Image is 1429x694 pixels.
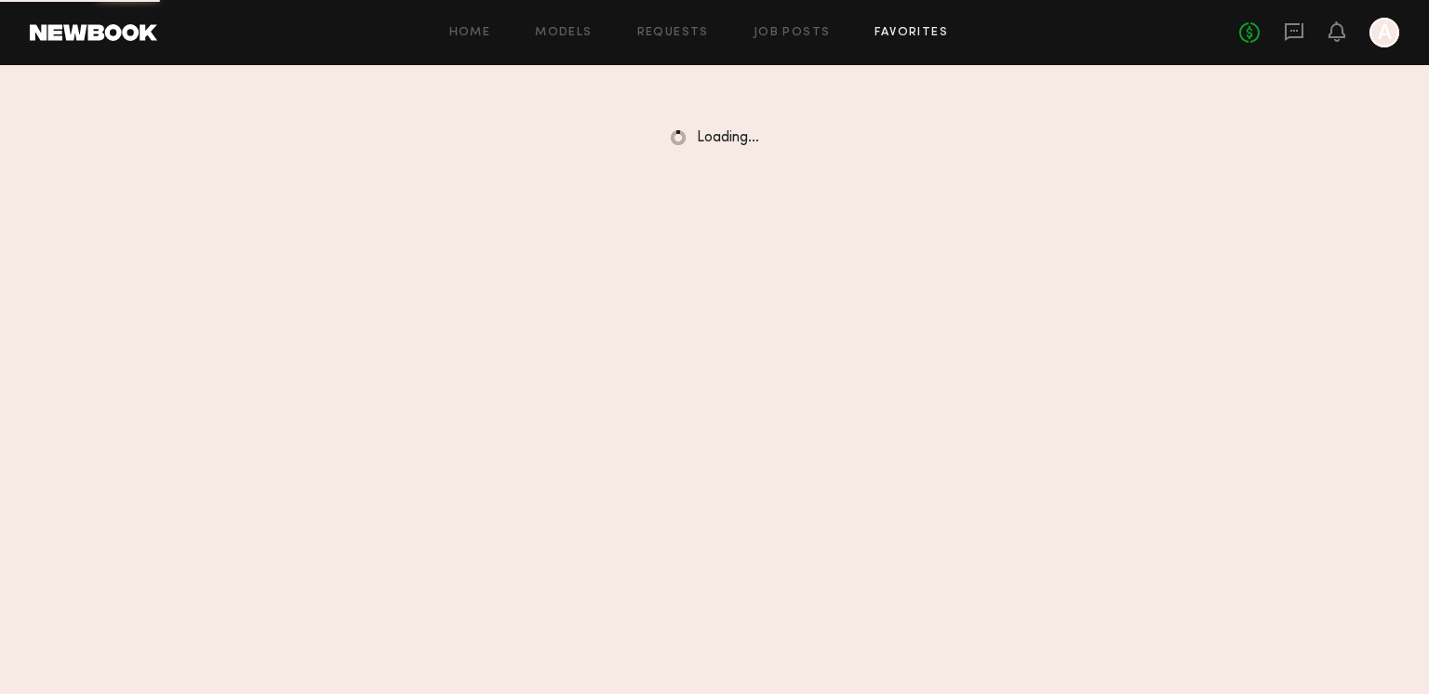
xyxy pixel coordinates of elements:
[1369,18,1399,47] a: A
[535,27,592,39] a: Models
[449,27,491,39] a: Home
[754,27,831,39] a: Job Posts
[875,27,948,39] a: Favorites
[637,27,709,39] a: Requests
[697,130,759,146] span: Loading…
